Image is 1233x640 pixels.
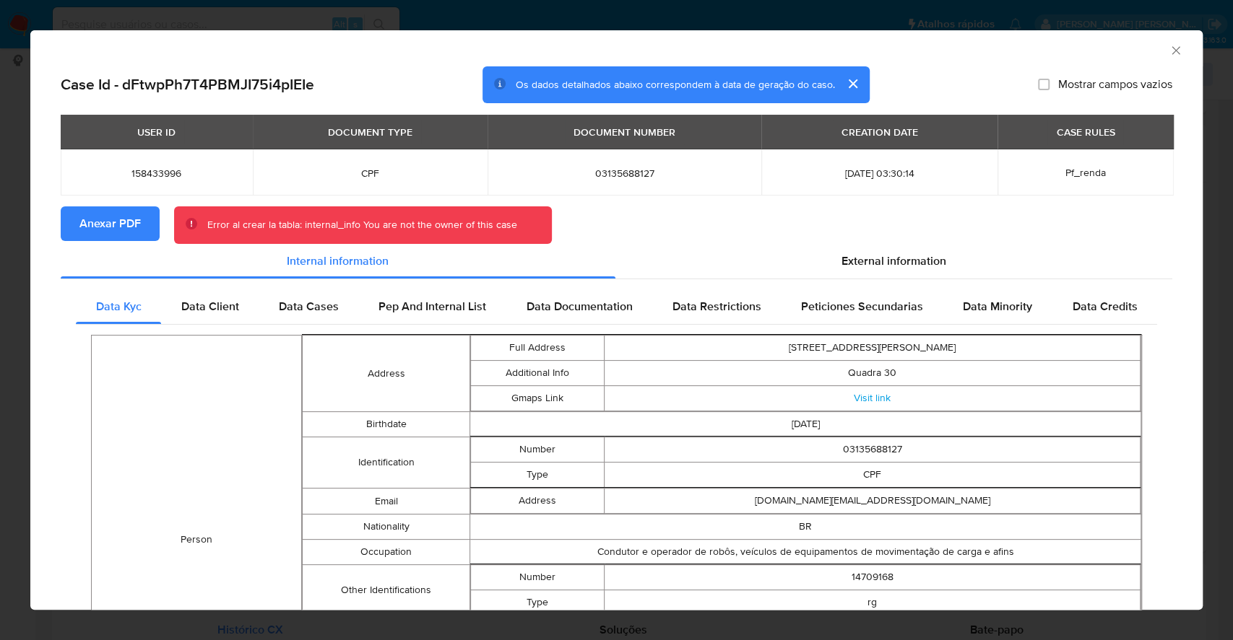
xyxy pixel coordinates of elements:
span: Pf_renda [1065,165,1106,180]
td: Nationality [302,514,470,540]
td: 14709168 [605,565,1141,590]
input: Mostrar campos vazios [1038,79,1050,90]
span: Anexar PDF [79,208,141,240]
div: Detailed info [61,244,1172,279]
td: Additional Info [471,361,605,386]
div: closure-recommendation-modal [30,30,1203,610]
td: rg [605,590,1141,615]
td: Type [471,590,605,615]
button: Fechar a janela [1169,43,1182,56]
td: 03135688127 [605,437,1141,463]
td: Full Address [471,336,605,361]
td: Type [471,463,605,488]
td: Address [471,488,605,514]
span: Pep And Internal List [378,298,486,315]
a: Visit link [854,390,891,405]
td: Identification [302,437,470,488]
span: Os dados detalhados abaixo correspondem à data de geração do caso. [516,77,835,92]
div: CASE RULES [1047,120,1123,144]
td: Quadra 30 [605,361,1141,386]
span: Mostrar campos vazios [1058,77,1172,92]
button: Anexar PDF [61,206,160,241]
span: 158433996 [78,167,235,180]
span: 03135688127 [505,167,744,180]
td: [DATE] [470,412,1141,437]
span: Internal information [287,253,389,269]
h2: Case Id - dFtwpPh7T4PBMJI75i4pIEIe [61,75,314,94]
td: Gmaps Link [471,386,605,411]
span: Data Minority [963,298,1032,315]
span: Data Credits [1072,298,1137,315]
td: Occupation [302,540,470,565]
td: Other Identifications [302,565,470,616]
span: Peticiones Secundarias [801,298,923,315]
span: Data Cases [279,298,339,315]
td: BR [470,514,1141,540]
div: CREATION DATE [833,120,927,144]
div: USER ID [129,120,184,144]
td: Birthdate [302,412,470,437]
td: Number [471,437,605,463]
td: Address [302,336,470,412]
div: DOCUMENT NUMBER [565,120,684,144]
td: Number [471,565,605,590]
span: Data Documentation [526,298,632,315]
div: Error al crear la tabla: internal_info You are not the owner of this case [207,218,517,232]
td: Condutor e operador de robôs, veículos de equipamentos de movimentação de carga e afins [470,540,1141,565]
div: DOCUMENT TYPE [319,120,421,144]
span: Data Kyc [96,298,142,315]
span: Data Restrictions [672,298,761,315]
td: [DOMAIN_NAME][EMAIL_ADDRESS][DOMAIN_NAME] [605,488,1141,514]
td: Email [302,488,470,514]
button: cerrar [835,66,870,101]
td: [STREET_ADDRESS][PERSON_NAME] [605,336,1141,361]
span: CPF [270,167,470,180]
span: External information [842,253,946,269]
td: CPF [605,463,1141,488]
div: Detailed internal info [76,289,1157,324]
span: Data Client [181,298,239,315]
span: [DATE] 03:30:14 [779,167,980,180]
